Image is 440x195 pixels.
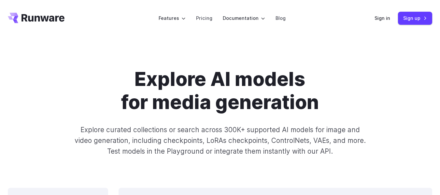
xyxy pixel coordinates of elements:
h1: Explore AI models for media generation [50,68,390,114]
a: Sign in [375,14,390,22]
a: Go to / [8,13,64,23]
a: Sign up [398,12,432,24]
label: Documentation [223,14,265,22]
a: Blog [276,14,286,22]
p: Explore curated collections or search across 300K+ supported AI models for image and video genera... [71,124,368,157]
a: Pricing [196,14,212,22]
label: Features [159,14,186,22]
